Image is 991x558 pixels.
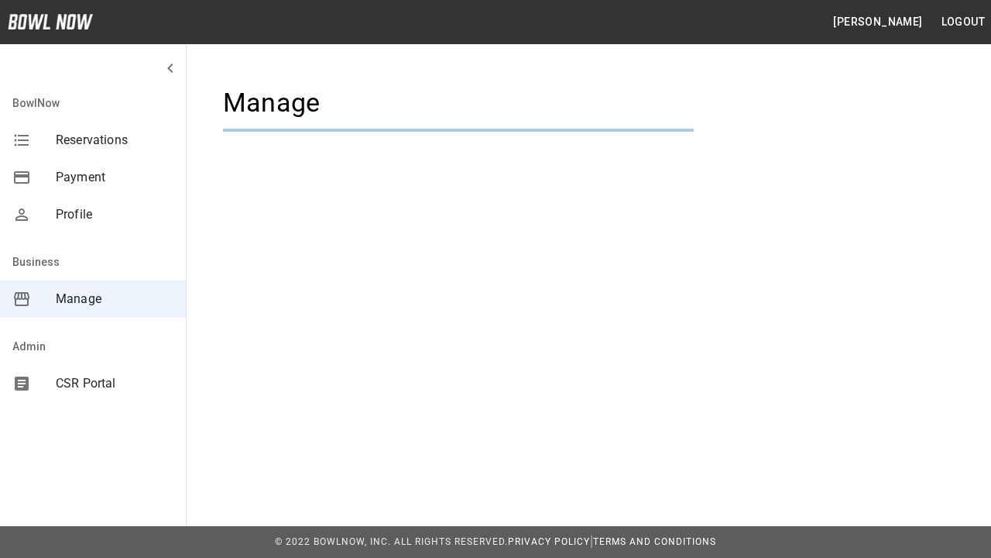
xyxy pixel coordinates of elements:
span: CSR Portal [56,374,173,393]
h4: Manage [223,87,694,119]
button: Logout [935,8,991,36]
span: Manage [56,290,173,308]
span: Reservations [56,131,173,150]
span: Profile [56,205,173,224]
span: Payment [56,168,173,187]
a: Privacy Policy [508,536,590,547]
a: Terms and Conditions [593,536,716,547]
button: [PERSON_NAME] [827,8,928,36]
span: © 2022 BowlNow, Inc. All Rights Reserved. [275,536,508,547]
img: logo [8,14,93,29]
